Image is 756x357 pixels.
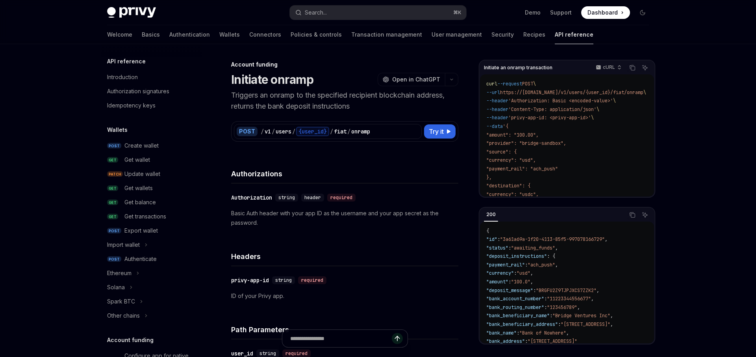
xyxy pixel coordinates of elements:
[290,6,466,20] button: Open search
[290,330,392,347] input: Ask a question...
[519,330,566,336] span: "Bank of Nowhere"
[640,63,650,73] button: Ask AI
[107,297,135,306] div: Spark BTC
[530,279,533,285] span: ,
[237,127,258,136] div: POST
[591,296,594,302] span: ,
[643,89,646,96] span: \
[347,128,350,135] div: /
[547,296,591,302] span: "11223344556677"
[597,106,599,113] span: \
[613,98,616,104] span: \
[511,245,555,251] span: "awaiting_funds"
[101,98,202,113] a: Idempotency keys
[231,209,458,228] p: Basic Auth header with your app ID as the username and your app secret as the password.
[101,224,202,238] a: POSTExport wallet
[508,245,511,251] span: :
[591,115,594,121] span: \
[124,212,166,221] div: Get transactions
[305,8,327,17] div: Search...
[101,309,202,323] button: Toggle Other chains section
[627,210,637,220] button: Copy the contents from the code block
[561,321,610,327] span: "[STREET_ADDRESS]"
[124,141,159,150] div: Create wallet
[101,70,202,84] a: Introduction
[124,183,153,193] div: Get wallets
[517,270,530,276] span: "usd"
[334,128,346,135] div: fiat
[486,106,508,113] span: --header
[249,25,281,44] a: Connectors
[107,72,138,82] div: Introduction
[544,304,547,311] span: :
[107,57,146,66] h5: API reference
[486,236,497,242] span: "id"
[275,277,292,283] span: string
[484,65,552,71] span: Initiate an onramp transaction
[547,304,577,311] span: "123456789"
[107,143,121,149] span: POST
[486,98,508,104] span: --header
[486,287,533,294] span: "deposit_message"
[547,253,555,259] span: : {
[555,25,593,44] a: API reference
[453,9,461,16] span: ⌘ K
[278,194,295,201] span: string
[378,73,445,86] button: Open in ChatGPT
[296,127,329,136] div: {user_id}
[330,128,333,135] div: /
[429,127,444,136] span: Try it
[530,270,533,276] span: ,
[525,9,541,17] a: Demo
[533,81,536,87] span: \
[107,200,118,205] span: GET
[486,89,500,96] span: --url
[486,304,544,311] span: "bank_routing_number"
[525,338,528,344] span: :
[101,209,202,224] a: GETGet transactions
[101,167,202,181] a: PATCHUpdate wallet
[525,262,528,268] span: :
[231,168,458,179] h4: Authorizations
[351,25,422,44] a: Transaction management
[276,128,291,135] div: users
[424,124,456,139] button: Try it
[581,6,630,19] a: Dashboard
[107,311,140,320] div: Other chains
[101,266,202,280] button: Toggle Ethereum section
[101,139,202,153] a: POSTCreate wallet
[627,63,637,73] button: Copy the contents from the code block
[261,128,264,135] div: /
[265,128,271,135] div: v1
[511,279,530,285] span: "100.0"
[605,236,608,242] span: ,
[486,183,530,189] span: "destination": {
[517,330,519,336] span: :
[292,128,295,135] div: /
[536,287,597,294] span: "BRGFU2Z9TJPJXCS7ZZK2"
[107,7,156,18] img: dark logo
[231,291,458,301] p: ID of your Privy app.
[497,236,500,242] span: :
[107,335,154,345] h5: Account funding
[101,181,202,195] a: GETGet wallets
[486,132,539,138] span: "amount": "100.00",
[231,72,313,87] h1: Initiate onramp
[597,287,599,294] span: ,
[555,262,558,268] span: ,
[392,76,440,83] span: Open in ChatGPT
[566,330,569,336] span: ,
[432,25,482,44] a: User management
[591,61,625,74] button: cURL
[272,128,275,135] div: /
[552,313,610,319] span: "Bridge Ventures Inc"
[528,338,577,344] span: "[STREET_ADDRESS]"
[486,149,517,155] span: "source": {
[555,245,558,251] span: ,
[508,115,591,121] span: 'privy-app-id: <privy-app-id>'
[107,283,125,292] div: Solana
[486,166,558,172] span: "payment_rail": "ach_push"
[101,195,202,209] a: GETGet balance
[101,280,202,294] button: Toggle Solana section
[486,81,497,87] span: curl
